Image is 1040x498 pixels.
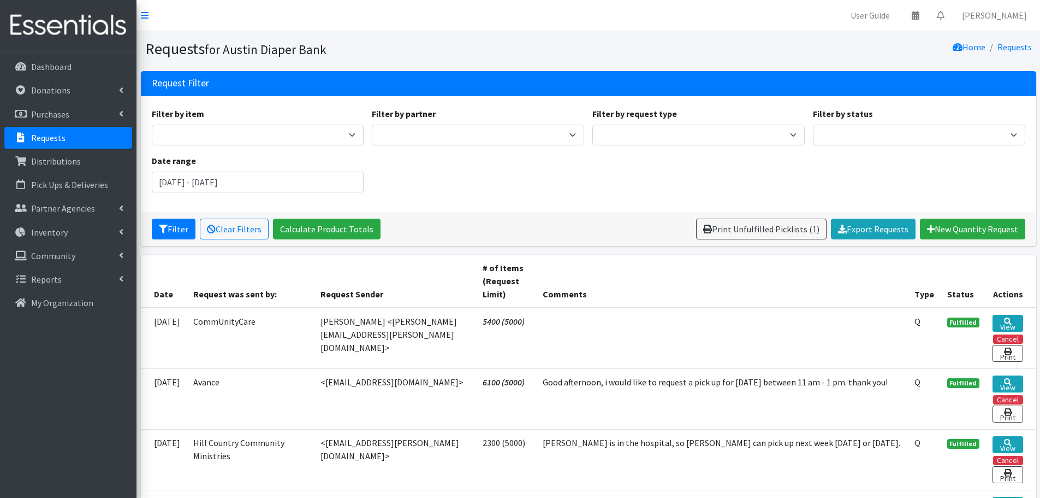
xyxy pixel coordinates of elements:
[476,368,536,429] td: 6100 (5000)
[200,219,269,239] a: Clear Filters
[536,255,908,308] th: Comments
[993,315,1023,332] a: View
[31,156,81,167] p: Distributions
[4,221,132,243] a: Inventory
[314,255,477,308] th: Request Sender
[314,429,477,490] td: <[EMAIL_ADDRESS][PERSON_NAME][DOMAIN_NAME]>
[31,179,108,190] p: Pick Ups & Deliveries
[4,127,132,149] a: Requests
[187,368,314,429] td: Avance
[953,42,985,52] a: Home
[273,219,381,239] a: Calculate Product Totals
[993,345,1023,362] a: Print
[920,219,1025,239] a: New Quantity Request
[31,132,66,143] p: Requests
[31,274,62,285] p: Reports
[993,376,1023,392] a: View
[993,406,1023,423] a: Print
[31,109,69,120] p: Purchases
[993,456,1023,465] button: Cancel
[941,255,986,308] th: Status
[908,255,941,308] th: Type
[4,150,132,172] a: Distributions
[476,255,536,308] th: # of Items (Request Limit)
[187,255,314,308] th: Request was sent by:
[187,308,314,369] td: CommUnityCare
[986,255,1036,308] th: Actions
[4,268,132,290] a: Reports
[187,429,314,490] td: Hill Country Community Ministries
[914,377,920,388] abbr: Quantity
[993,436,1023,453] a: View
[4,79,132,101] a: Donations
[152,172,364,192] input: January 1, 2011 - December 31, 2011
[592,107,677,120] label: Filter by request type
[993,466,1023,483] a: Print
[4,174,132,196] a: Pick Ups & Deliveries
[993,395,1023,405] button: Cancel
[31,297,93,308] p: My Organization
[152,219,195,239] button: Filter
[4,292,132,314] a: My Organization
[141,429,187,490] td: [DATE]
[947,439,980,449] span: Fulfilled
[31,85,70,96] p: Donations
[152,154,196,167] label: Date range
[314,308,477,369] td: [PERSON_NAME] <[PERSON_NAME][EMAIL_ADDRESS][PERSON_NAME][DOMAIN_NAME]>
[314,368,477,429] td: <[EMAIL_ADDRESS][DOMAIN_NAME]>
[993,335,1023,344] button: Cancel
[141,255,187,308] th: Date
[914,437,920,448] abbr: Quantity
[152,78,209,89] h3: Request Filter
[141,368,187,429] td: [DATE]
[152,107,204,120] label: Filter by item
[4,103,132,125] a: Purchases
[476,429,536,490] td: 2300 (5000)
[4,245,132,267] a: Community
[372,107,436,120] label: Filter by partner
[205,42,326,57] small: for Austin Diaper Bank
[31,250,75,261] p: Community
[31,203,95,214] p: Partner Agencies
[476,308,536,369] td: 5400 (5000)
[145,39,585,58] h1: Requests
[947,318,980,327] span: Fulfilled
[997,42,1032,52] a: Requests
[842,4,899,26] a: User Guide
[141,308,187,369] td: [DATE]
[953,4,1036,26] a: [PERSON_NAME]
[831,219,916,239] a: Export Requests
[4,56,132,78] a: Dashboard
[4,197,132,219] a: Partner Agencies
[31,61,72,72] p: Dashboard
[696,219,827,239] a: Print Unfulfilled Picklists (1)
[947,378,980,388] span: Fulfilled
[914,316,920,327] abbr: Quantity
[31,227,68,238] p: Inventory
[813,107,873,120] label: Filter by status
[4,7,132,44] img: HumanEssentials
[536,368,908,429] td: Good afternoon, i would like to request a pick up for [DATE] between 11 am - 1 pm. thank you!
[536,429,908,490] td: [PERSON_NAME] is in the hospital, so [PERSON_NAME] can pick up next week [DATE] or [DATE].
